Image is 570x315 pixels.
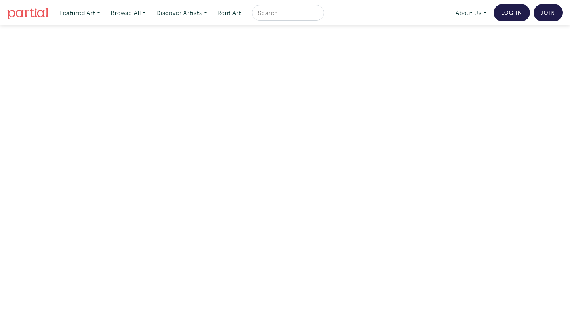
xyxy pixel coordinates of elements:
a: Featured Art [56,5,104,21]
a: About Us [452,5,490,21]
a: Join [534,4,563,21]
a: Discover Artists [153,5,211,21]
a: Log In [494,4,530,21]
input: Search [257,8,317,18]
a: Rent Art [214,5,245,21]
a: Browse All [107,5,149,21]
